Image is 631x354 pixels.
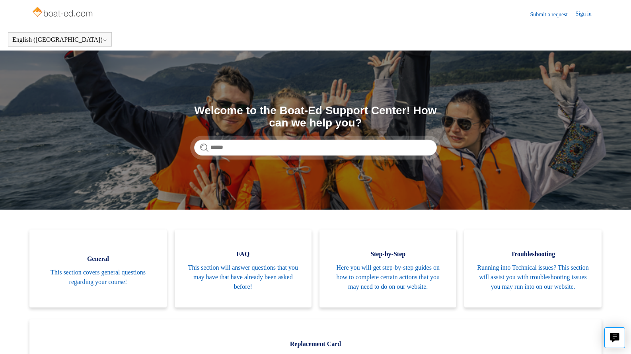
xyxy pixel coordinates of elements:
span: Step-by-Step [331,249,444,259]
a: FAQ This section will answer questions that you may have that have already been asked before! [175,230,312,307]
span: Running into Technical issues? This section will assist you with troubleshooting issues you may r... [476,263,589,292]
button: English ([GEOGRAPHIC_DATA]) [12,36,107,43]
a: General This section covers general questions regarding your course! [29,230,166,307]
a: Sign in [576,10,600,19]
a: Step-by-Step Here you will get step-by-step guides on how to complete certain actions that you ma... [319,230,456,307]
span: General [41,254,154,264]
span: Replacement Card [41,339,589,349]
span: This section will answer questions that you may have that have already been asked before! [187,263,300,292]
span: Troubleshooting [476,249,589,259]
a: Troubleshooting Running into Technical issues? This section will assist you with troubleshooting ... [464,230,601,307]
span: Here you will get step-by-step guides on how to complete certain actions that you may need to do ... [331,263,444,292]
span: FAQ [187,249,300,259]
span: This section covers general questions regarding your course! [41,268,154,287]
img: Boat-Ed Help Center home page [31,5,95,21]
a: Submit a request [530,10,576,19]
button: Live chat [604,327,625,348]
input: Search [194,140,437,156]
h1: Welcome to the Boat-Ed Support Center! How can we help you? [194,105,437,129]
